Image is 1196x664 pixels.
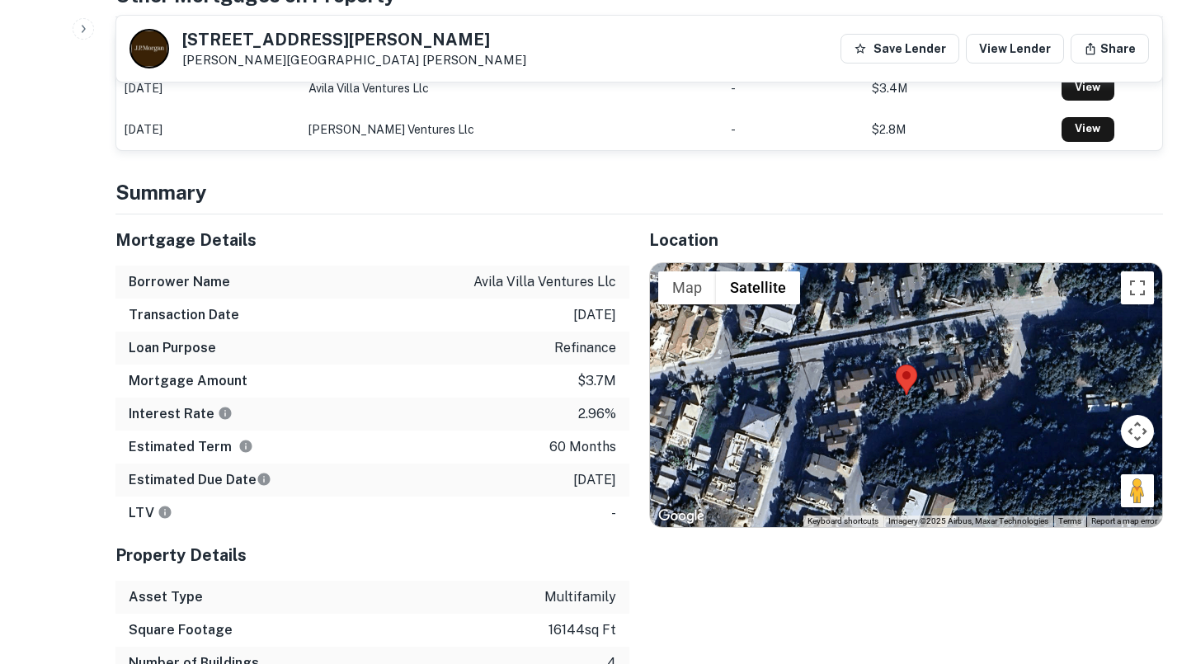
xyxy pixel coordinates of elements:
a: Terms [1058,516,1081,525]
svg: Estimate is based on a standard schedule for this type of loan. [257,472,271,487]
svg: Term is based on a standard schedule for this type of loan. [238,439,253,454]
a: View [1062,76,1114,101]
svg: LTVs displayed on the website are for informational purposes only and may be reported incorrectly... [158,505,172,520]
p: 16144 sq ft [549,620,616,640]
h6: Square Footage [129,620,233,640]
span: Imagery ©2025 Airbus, Maxar Technologies [888,516,1048,525]
button: Show street map [658,271,716,304]
h6: Estimated Term [129,437,253,457]
button: Map camera controls [1121,415,1154,448]
td: avila villa ventures llc [300,68,587,109]
td: - [723,68,864,109]
h5: Location [649,228,1163,252]
a: [PERSON_NAME] [422,53,526,67]
button: Keyboard shortcuts [808,516,878,527]
h6: Loan Purpose [129,338,216,358]
button: Share [1071,34,1149,64]
p: [DATE] [573,470,616,490]
p: multifamily [544,587,616,607]
h5: Mortgage Details [115,228,629,252]
h6: LTV [129,503,172,523]
td: $3.4M [864,68,1053,109]
a: Open this area in Google Maps (opens a new window) [654,506,709,527]
a: Report a map error [1091,516,1157,525]
p: - [611,503,616,523]
h6: Borrower Name [129,272,230,292]
td: [DATE] [116,68,300,109]
img: Google [654,506,709,527]
svg: The interest rates displayed on the website are for informational purposes only and may be report... [218,406,233,421]
p: 2.96% [578,404,616,424]
td: - [723,109,864,150]
a: View Lender [966,34,1064,64]
button: Drag Pegman onto the map to open Street View [1121,474,1154,507]
p: refinance [554,338,616,358]
p: 60 months [549,437,616,457]
p: [DATE] [573,305,616,325]
button: Show satellite imagery [716,271,800,304]
td: [DATE] [116,109,300,150]
p: $3.7m [577,371,616,391]
button: Toggle fullscreen view [1121,271,1154,304]
p: [PERSON_NAME][GEOGRAPHIC_DATA] [182,53,526,68]
iframe: Chat Widget [1114,532,1196,611]
h6: Interest Rate [129,404,233,424]
h6: Estimated Due Date [129,470,271,490]
h6: Asset Type [129,587,203,607]
h5: [STREET_ADDRESS][PERSON_NAME] [182,31,526,48]
h6: Mortgage Amount [129,371,247,391]
h6: Transaction Date [129,305,239,325]
button: Save Lender [840,34,959,64]
a: View [1062,117,1114,142]
td: $2.8M [864,109,1053,150]
h4: Summary [115,177,1163,207]
p: avila villa ventures llc [473,272,616,292]
h5: Property Details [115,543,629,567]
td: [PERSON_NAME] ventures llc [300,109,587,150]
